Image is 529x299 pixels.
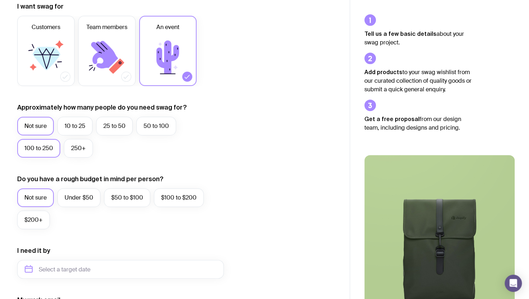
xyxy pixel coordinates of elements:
[17,246,50,255] label: I need it by
[104,188,150,207] label: $50 to $100
[17,260,224,279] input: Select a target date
[57,117,93,135] label: 10 to 25
[364,115,472,132] p: from our design team, including designs and pricing.
[17,175,164,183] label: Do you have a rough budget in mind per person?
[17,188,54,207] label: Not sure
[17,2,63,11] label: I want swag for
[17,139,60,158] label: 100 to 250
[364,68,472,94] p: to your swag wishlist from our curated collection of quality goods or submit a quick general enqu...
[32,23,60,32] span: Customers
[364,30,436,37] strong: Tell us a few basic details
[364,69,402,75] strong: Add products
[57,188,100,207] label: Under $50
[364,29,472,47] p: about your swag project.
[96,117,133,135] label: 25 to 50
[17,211,50,229] label: $200+
[154,188,204,207] label: $100 to $200
[364,116,420,122] strong: Get a free proposal
[505,275,522,292] div: Open Intercom Messenger
[136,117,176,135] label: 50 to 100
[86,23,127,32] span: Team members
[17,117,54,135] label: Not sure
[64,139,93,158] label: 250+
[17,103,187,112] label: Approximately how many people do you need swag for?
[156,23,179,32] span: An event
